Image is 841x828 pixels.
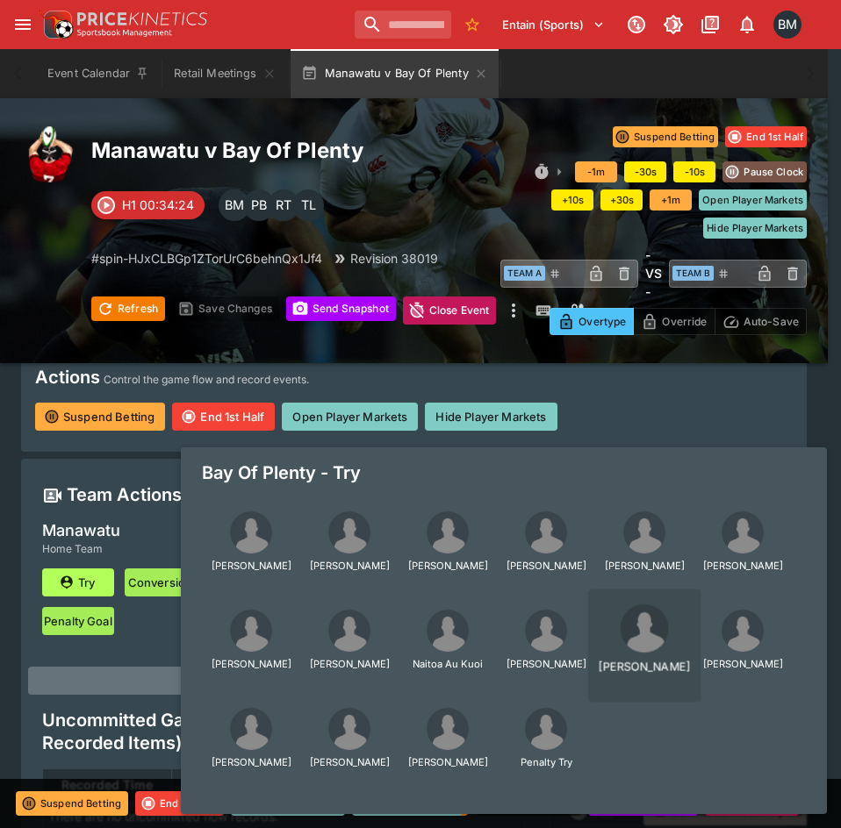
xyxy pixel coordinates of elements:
[694,498,792,596] button: Cole Forbes[PERSON_NAME]
[620,604,668,653] img: Kele Lasaqa
[212,560,291,583] span: [PERSON_NAME]
[212,757,291,780] span: [PERSON_NAME]
[588,589,701,703] button: Kele Lasaqa[PERSON_NAME]
[507,659,586,682] span: [PERSON_NAME]
[703,659,783,682] span: [PERSON_NAME]
[328,511,370,553] img: Nikora Broughton
[300,596,399,695] button: Jai Knight[PERSON_NAME]
[399,695,497,793] button: Pasilio Tosi[PERSON_NAME]
[605,560,685,583] span: [PERSON_NAME]
[427,511,469,553] img: Lucas Cashmore
[310,560,390,583] span: [PERSON_NAME]
[427,610,469,652] img: Naitoa Au Kuoi
[497,498,595,596] button: Kurt Eklund[PERSON_NAME]
[230,708,272,750] img: Jacob Norris
[722,610,764,652] img: Tevita Mafileo
[525,708,567,750] img: Penalty Try
[202,695,300,793] button: Jacob Norris[PERSON_NAME]
[703,560,783,583] span: [PERSON_NAME]
[328,610,370,652] img: Jai Knight
[328,708,370,750] img: Charlie Sinton
[230,511,272,553] img: Seamus Bardoul
[427,708,469,750] img: Pasilio Tosi
[300,695,399,793] button: Charlie Sinton[PERSON_NAME]
[212,659,291,682] span: [PERSON_NAME]
[507,560,586,583] span: [PERSON_NAME]
[694,596,792,695] button: Tevita Mafileo[PERSON_NAME]
[525,511,567,553] img: Kurt Eklund
[497,596,595,695] button: Lalomilo Lalomilo[PERSON_NAME]
[525,610,567,652] img: Lalomilo Lalomilo
[230,610,272,652] img: Joe Johnston
[497,695,595,793] button: Penalty TryPenalty Try
[202,596,300,695] button: Joe Johnston[PERSON_NAME]
[202,498,300,596] button: Seamus Bardoul[PERSON_NAME]
[202,461,806,484] p: Bay Of Plenty - Try
[310,659,390,682] span: [PERSON_NAME]
[595,498,694,596] button: Fehi Fineanganofo[PERSON_NAME]
[722,511,764,553] img: Cole Forbes
[310,757,390,780] span: [PERSON_NAME]
[521,757,572,780] span: Penalty Try
[399,498,497,596] button: Lucas Cashmore[PERSON_NAME]
[413,659,483,682] span: Naitoa Au Kuoi
[599,660,691,686] span: [PERSON_NAME]
[300,498,399,596] button: Nikora Broughton[PERSON_NAME]
[623,511,665,553] img: Fehi Fineanganofo
[408,560,488,583] span: [PERSON_NAME]
[408,757,488,780] span: [PERSON_NAME]
[399,596,497,695] button: Naitoa Au KuoiNaitoa Au Kuoi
